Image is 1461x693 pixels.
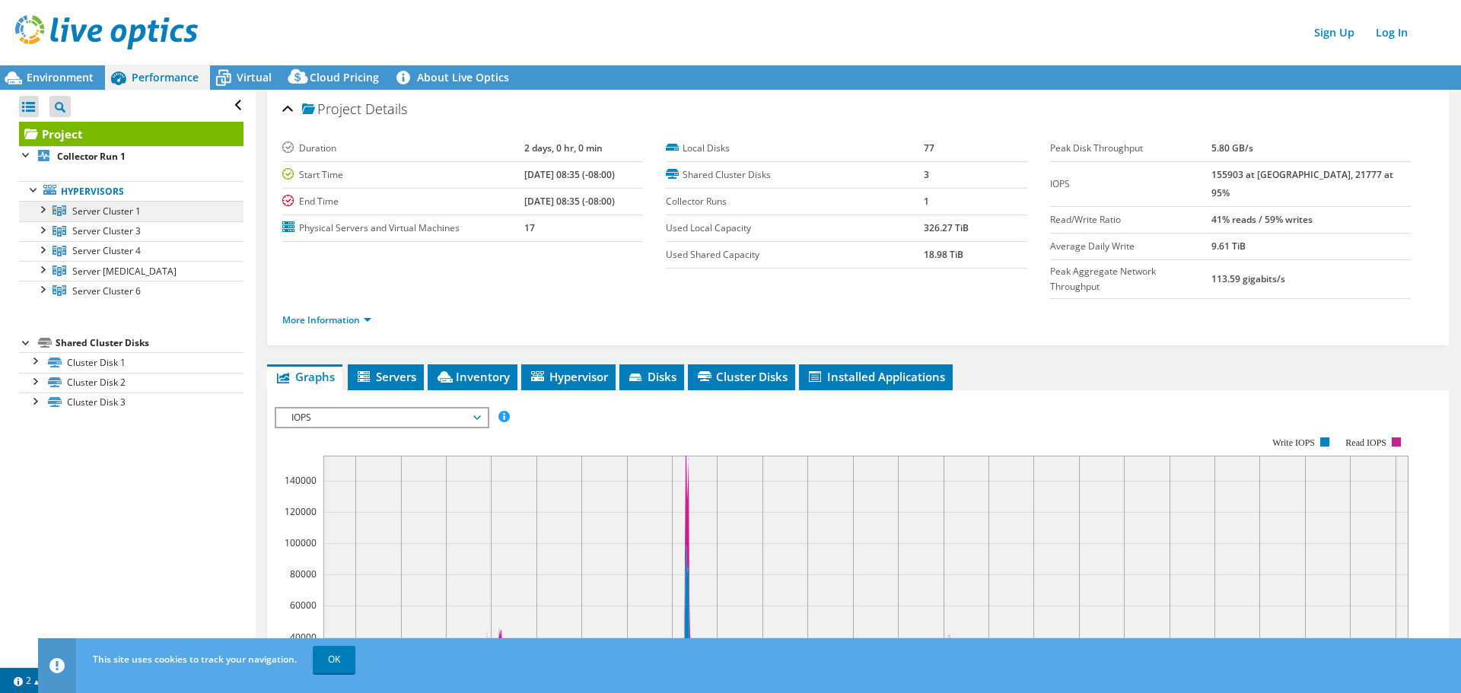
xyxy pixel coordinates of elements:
text: 140000 [285,474,317,487]
span: Server Cluster 3 [72,224,141,237]
label: Physical Servers and Virtual Machines [282,221,524,236]
img: live_optics_svg.svg [15,15,198,49]
a: About Live Optics [390,65,520,90]
b: 1 [924,195,929,208]
div: Shared Cluster Disks [56,334,243,352]
span: Hypervisor [529,369,608,384]
b: 77 [924,141,934,154]
b: [DATE] 08:35 (-08:00) [524,195,615,208]
text: 40000 [290,631,317,644]
b: 2 days, 0 hr, 0 min [524,141,603,154]
span: Servers [355,369,416,384]
span: Cloud Pricing [310,70,379,84]
b: 113.59 gigabits/s [1211,272,1285,285]
b: 3 [924,168,929,181]
text: Read IOPS [1345,437,1386,448]
span: Virtual [237,70,272,84]
span: Details [365,100,407,118]
b: 17 [524,221,535,234]
b: 9.61 TiB [1211,240,1246,253]
span: Cluster Disks [695,369,788,384]
span: Performance [132,70,199,84]
a: Log In [1368,21,1415,43]
span: IOPS [284,408,479,427]
a: Server Cluster 3 [19,221,243,241]
span: Server Cluster 4 [72,244,141,257]
span: Disks [627,369,676,384]
a: Server Cluster 5 [19,261,243,281]
a: Server Cluster 4 [19,241,243,261]
label: Used Local Capacity [666,221,924,236]
a: Server Cluster 1 [19,201,243,221]
b: 5.80 GB/s [1211,141,1253,154]
label: Collector Runs [666,194,924,209]
text: Write IOPS [1272,437,1315,448]
b: 326.27 TiB [924,221,969,234]
label: Duration [282,141,524,156]
text: 120000 [285,505,317,518]
a: Hypervisors [19,181,243,201]
text: 80000 [290,567,317,580]
span: Installed Applications [807,369,945,384]
b: 18.98 TiB [924,248,963,261]
label: Shared Cluster Disks [666,167,924,183]
a: Cluster Disk 1 [19,352,243,372]
span: This site uses cookies to track your navigation. [93,653,297,666]
a: Sign Up [1307,21,1362,43]
span: Project [302,102,361,117]
label: Peak Aggregate Network Throughput [1050,264,1212,294]
a: Server Cluster 6 [19,281,243,300]
a: Project [19,122,243,146]
b: 41% reads / 59% writes [1211,213,1313,226]
a: OK [313,646,355,673]
label: Average Daily Write [1050,239,1212,254]
b: 155903 at [GEOGRAPHIC_DATA], 21777 at 95% [1211,168,1393,199]
label: Used Shared Capacity [666,247,924,262]
span: Graphs [275,369,335,384]
text: 100000 [285,536,317,549]
a: Collector Run 1 [19,146,243,166]
label: End Time [282,194,524,209]
span: Inventory [435,369,510,384]
text: 60000 [290,599,317,612]
span: Server Cluster 1 [72,205,141,218]
span: Environment [27,70,94,84]
a: More Information [282,313,371,326]
span: Server Cluster 6 [72,285,141,297]
a: Cluster Disk 2 [19,373,243,393]
span: Server [MEDICAL_DATA] [72,265,177,278]
label: IOPS [1050,176,1212,192]
b: [DATE] 08:35 (-08:00) [524,168,615,181]
label: Start Time [282,167,524,183]
label: Peak Disk Throughput [1050,141,1212,156]
label: Local Disks [666,141,924,156]
a: Cluster Disk 3 [19,393,243,412]
a: 2 [3,671,50,690]
label: Read/Write Ratio [1050,212,1212,227]
b: Collector Run 1 [57,150,126,163]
